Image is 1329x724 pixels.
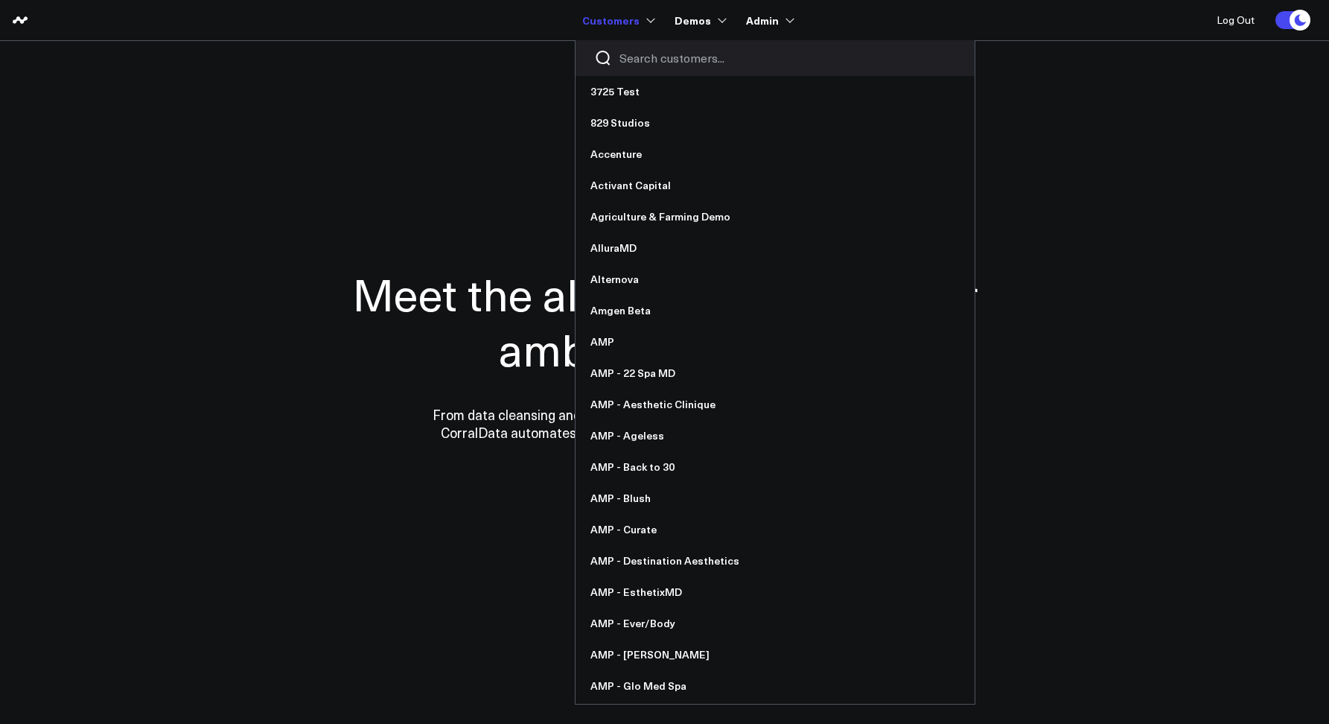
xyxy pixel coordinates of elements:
a: Demos [675,7,724,34]
a: AMP - [PERSON_NAME] [576,639,975,670]
a: AMP - Aesthetic Clinique [576,389,975,420]
a: 3725 Test [576,76,975,107]
a: AMP - 22 Spa MD [576,358,975,389]
a: AMP [576,326,975,358]
a: 829 Studios [576,107,975,139]
a: AMP - EsthetixMD [576,577,975,608]
a: Admin [746,7,791,34]
a: Agriculture & Farming Demo [576,201,975,232]
a: AMP - Ever/Body [576,608,975,639]
a: AMP - Curate [576,514,975,545]
a: Accenture [576,139,975,170]
a: AMP - Destination Aesthetics [576,545,975,577]
a: Alternova [576,264,975,295]
a: Customers [582,7,652,34]
button: Search customers button [594,49,612,67]
a: Activant Capital [576,170,975,201]
a: AMP - Back to 30 [576,451,975,483]
a: AMP - Ageless [576,420,975,451]
a: Amgen Beta [576,295,975,326]
a: AlluraMD [576,232,975,264]
p: From data cleansing and integration to personalized dashboards and insights, CorralData automates... [401,406,929,442]
input: Search customers input [619,50,956,66]
a: AMP - Glo Med Spa [576,670,975,702]
h1: Meet the all-in-one data hub for ambitious teams [300,266,1030,376]
a: AMP - Blush [576,483,975,514]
